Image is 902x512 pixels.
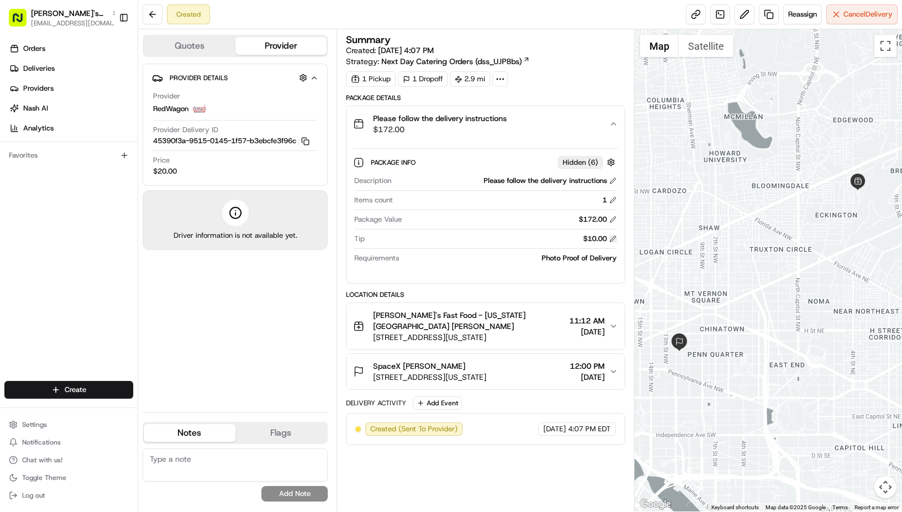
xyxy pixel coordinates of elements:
div: 1 Pickup [346,71,396,87]
button: Toggle fullscreen view [874,35,896,57]
span: Tip [354,234,365,244]
span: Created: [346,45,434,56]
span: Please follow the delivery instructions [373,113,507,124]
span: 4:07 PM EDT [568,424,611,434]
span: Map data ©2025 Google [765,504,826,510]
button: Notes [144,424,235,442]
div: We're available if you need us! [38,117,140,126]
button: Create [4,381,133,399]
h3: Summary [346,35,391,45]
a: Terms [832,504,848,510]
img: 1736555255976-a54dd68f-1ca7-489b-9aae-adbdc363a1c4 [11,106,31,126]
p: Welcome 👋 [11,44,201,62]
button: Flags [235,424,327,442]
button: [PERSON_NAME]'s Fast Food - [US_STATE][GEOGRAPHIC_DATA] [PERSON_NAME][STREET_ADDRESS][US_STATE]11... [347,303,625,349]
button: Start new chat [188,109,201,122]
span: Chat with us! [22,456,62,464]
span: Next Day Catering Orders (dss_UJP8bs) [381,56,522,67]
a: Nash AI [4,100,138,117]
div: $10.00 [583,234,617,244]
span: Provider [153,91,180,101]
div: Strategy: [346,56,530,67]
span: Knowledge Base [22,160,85,171]
div: 1 Dropoff [398,71,448,87]
a: 📗Knowledge Base [7,156,89,176]
span: Provider Delivery ID [153,125,218,135]
a: Report a map error [854,504,899,510]
span: [DATE] 4:07 PM [378,45,434,55]
input: Clear [29,71,182,83]
div: 💻 [93,161,102,170]
img: time_to_eat_nevada_logo [193,102,206,116]
button: Quotes [144,37,235,55]
span: 11:12 AM [569,315,605,326]
span: 12:00 PM [570,361,605,372]
div: Start new chat [38,106,181,117]
span: Deliveries [23,64,55,74]
span: Hidden ( 6 ) [563,158,598,168]
span: API Documentation [104,160,177,171]
span: [PERSON_NAME]'s Fast Food - [US_STATE][GEOGRAPHIC_DATA] [PERSON_NAME] [373,310,565,332]
div: Location Details [346,290,625,299]
span: Requirements [354,253,399,263]
span: Driver information is not available yet. [174,231,297,241]
button: Show street map [640,35,679,57]
button: Toggle Theme [4,470,133,485]
span: SpaceX [PERSON_NAME] [373,361,465,372]
span: RedWagon [153,104,188,114]
span: Nash AI [23,103,48,113]
span: [DATE] [570,372,605,383]
button: Provider [235,37,327,55]
span: Analytics [23,123,54,133]
button: [PERSON_NAME]'s Fast Food - [US_STATE], [GEOGRAPHIC_DATA] [31,8,107,19]
a: Powered byPylon [78,187,134,196]
div: 📗 [11,161,20,170]
a: 💻API Documentation [89,156,182,176]
a: Analytics [4,119,138,137]
button: Show satellite imagery [679,35,733,57]
span: Package Value [354,215,402,224]
button: Keyboard shortcuts [711,504,759,511]
span: Pylon [110,187,134,196]
span: Items count [354,195,393,205]
button: Please follow the delivery instructions$172.00 [347,106,625,142]
div: Please follow the delivery instructions$172.00 [347,142,625,283]
button: CancelDelivery [826,4,898,24]
button: Settings [4,417,133,432]
div: 1 [602,195,617,205]
span: [STREET_ADDRESS][US_STATE] [373,372,486,383]
div: Favorites [4,147,133,164]
span: Create [65,385,86,395]
span: Providers [23,83,54,93]
img: Nash [11,11,33,33]
button: Log out [4,488,133,503]
div: $172.00 [579,215,617,224]
span: Notifications [22,438,61,447]
div: Package Details [346,93,625,102]
span: Log out [22,491,45,500]
span: Package Info [371,158,418,167]
span: Cancel Delivery [843,9,893,19]
span: Reassign [788,9,817,19]
span: [STREET_ADDRESS][US_STATE] [373,332,565,343]
div: Photo Proof of Delivery [403,253,617,263]
div: 2.9 mi [450,71,490,87]
span: $172.00 [373,124,507,135]
button: Hidden (6) [558,155,618,169]
span: Created (Sent To Provider) [370,424,458,434]
span: [DATE] [543,424,566,434]
button: SpaceX [PERSON_NAME][STREET_ADDRESS][US_STATE]12:00 PM[DATE] [347,354,625,389]
button: Provider Details [152,69,318,87]
a: Open this area in Google Maps (opens a new window) [637,497,674,511]
a: Deliveries [4,60,138,77]
span: [DATE] [569,326,605,337]
span: Price [153,155,170,165]
a: Next Day Catering Orders (dss_UJP8bs) [381,56,530,67]
span: Toggle Theme [22,473,66,482]
span: Provider Details [170,74,228,82]
span: Orders [23,44,45,54]
a: Providers [4,80,138,97]
img: Google [637,497,674,511]
button: [EMAIL_ADDRESS][DOMAIN_NAME] [31,19,119,28]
